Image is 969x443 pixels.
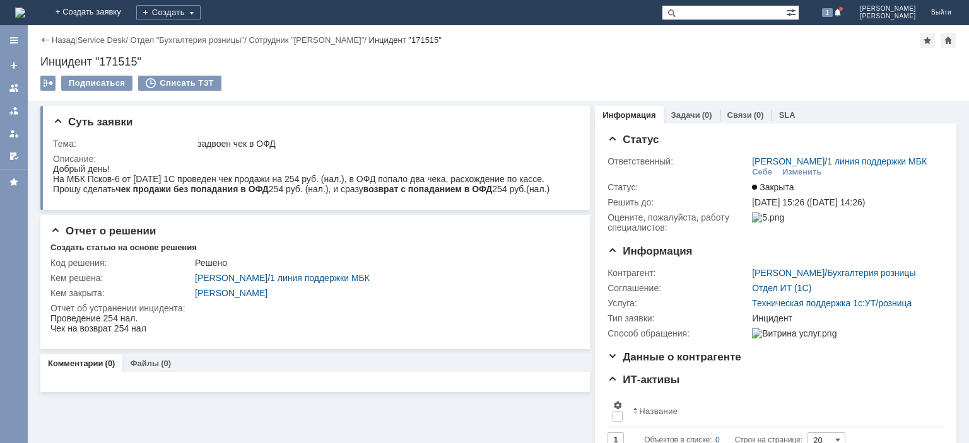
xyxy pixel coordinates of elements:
span: Расширенный поиск [786,6,799,18]
a: Создать заявку [4,55,24,76]
div: Отчет об устранении инцидента: [50,303,575,313]
div: Название [639,406,678,416]
div: Контрагент: [608,268,749,278]
a: [PERSON_NAME] [195,288,267,298]
a: Информация [602,110,655,120]
div: | [75,35,77,44]
div: Соглашение: [608,283,749,293]
div: Создать статью на основе решения [50,243,197,253]
span: Отчет о решении [50,225,156,237]
span: 1 [822,8,833,17]
div: Oцените, пожалуйста, работу специалистов: [608,212,749,233]
a: [PERSON_NAME] [752,156,825,166]
div: Сделать домашней страницей [941,33,956,48]
a: SLA [779,110,796,120]
span: Статус [608,134,659,146]
div: Способ обращения: [608,328,749,338]
div: Изменить [782,167,822,177]
a: Назад [52,35,75,45]
div: Решить до: [608,197,749,207]
div: Статус: [608,182,749,192]
a: Мои заявки [4,124,24,144]
a: Связи [727,110,752,120]
img: Витрина услуг.png [752,328,837,338]
span: Суть заявки [53,116,132,128]
span: [PERSON_NAME] [860,5,916,13]
a: Бухгалтерия розницы [827,268,915,278]
a: Файлы [130,359,159,368]
a: Задачи [671,110,700,120]
div: Код решения: [50,258,192,268]
span: ИТ-активы [608,374,679,386]
a: 1 линия поддержки МБК [827,156,927,166]
a: [PERSON_NAME] [195,273,267,283]
span: [PERSON_NAME] [860,13,916,20]
div: Создать [136,5,201,20]
div: Инцидент "171515" [40,55,956,68]
div: / [195,273,572,283]
div: Себе [752,167,772,177]
div: (0) [754,110,764,120]
div: Инцидент "171515" [369,35,442,45]
a: Service Desk [78,35,126,45]
div: / [752,268,915,278]
img: 5.png [752,212,784,222]
a: [PERSON_NAME] [752,268,825,278]
strong: чек продажи без попадания в ОФД [63,20,216,30]
th: Название [628,395,934,427]
span: Закрыта [752,182,794,192]
div: задвоен чек в ОФД [197,139,572,149]
div: Добавить в избранное [920,33,935,48]
div: (0) [161,359,171,368]
div: / [130,35,249,45]
a: Перейти на домашнюю страницу [15,8,25,18]
div: Решено [195,258,572,268]
div: / [78,35,131,45]
a: Отдел "Бухгалтерия розницы" [130,35,244,45]
a: Комментарии [48,359,103,368]
a: 1 линия поддержки МБК [270,273,370,283]
div: Тема: [53,139,195,149]
div: Кем закрыта: [50,288,192,298]
a: Отдел ИТ (1С) [752,283,811,293]
a: Заявки на командах [4,78,24,98]
strong: возврат с попаданием в ОФД [310,20,440,30]
div: (0) [702,110,712,120]
div: / [249,35,368,45]
div: Работа с массовостью [40,76,56,91]
span: Данные о контрагенте [608,351,741,363]
div: / [752,156,927,166]
div: Описание: [53,154,575,164]
a: Сотрудник "[PERSON_NAME]" [249,35,364,45]
img: logo [15,8,25,18]
span: [DATE] 15:26 ([DATE] 14:26) [752,197,865,207]
div: Инцидент [752,313,937,323]
div: (0) [105,359,115,368]
div: Ответственный: [608,156,749,166]
span: Настройки [613,400,623,410]
a: Мои согласования [4,146,24,166]
span: Информация [608,245,692,257]
div: Кем решена: [50,273,192,283]
div: Тип заявки: [608,313,749,323]
a: Заявки в моей ответственности [4,101,24,121]
div: Услуга: [608,298,749,308]
a: Техническая поддержка 1с:УТ/розница [752,298,912,308]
